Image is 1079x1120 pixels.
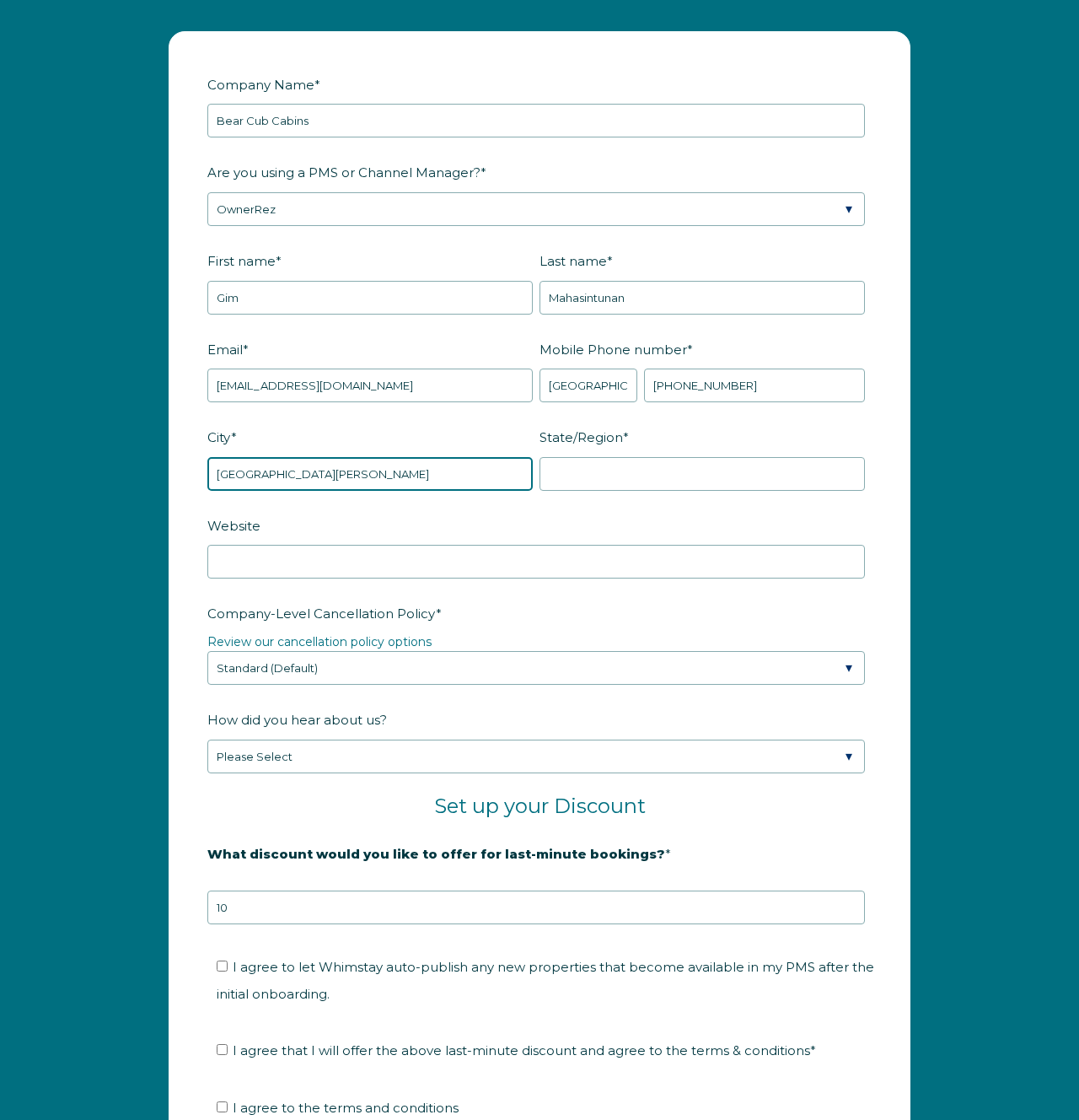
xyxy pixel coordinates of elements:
input: I agree to the terms and conditionsRead Full Terms and Conditions [217,1101,228,1112]
span: City [207,424,231,450]
a: Review our cancellation policy options [207,634,432,649]
span: Company Name [207,72,314,98]
span: Mobile Phone number [539,337,687,363]
span: Company-Level Cancellation Policy [207,600,436,627]
span: Set up your Discount [434,794,646,818]
span: How did you hear about us? [207,707,387,733]
span: I agree that I will offer the above last-minute discount and agree to the terms & conditions [233,1042,816,1058]
strong: What discount would you like to offer for last-minute bookings? [207,846,665,862]
span: State/Region [539,424,623,450]
span: Email [207,337,243,363]
span: Are you using a PMS or Channel Manager? [207,159,480,186]
span: First name [207,248,276,274]
input: I agree that I will offer the above last-minute discount and agree to the terms & conditions* [217,1044,228,1055]
strong: 20% is recommended, minimum of 10% [207,874,471,889]
span: Last name [539,248,607,274]
span: Website [207,513,260,539]
span: I agree to let Whimstay auto-publish any new properties that become available in my PMS after the... [217,959,874,1002]
input: I agree to let Whimstay auto-publish any new properties that become available in my PMS after the... [217,961,228,972]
